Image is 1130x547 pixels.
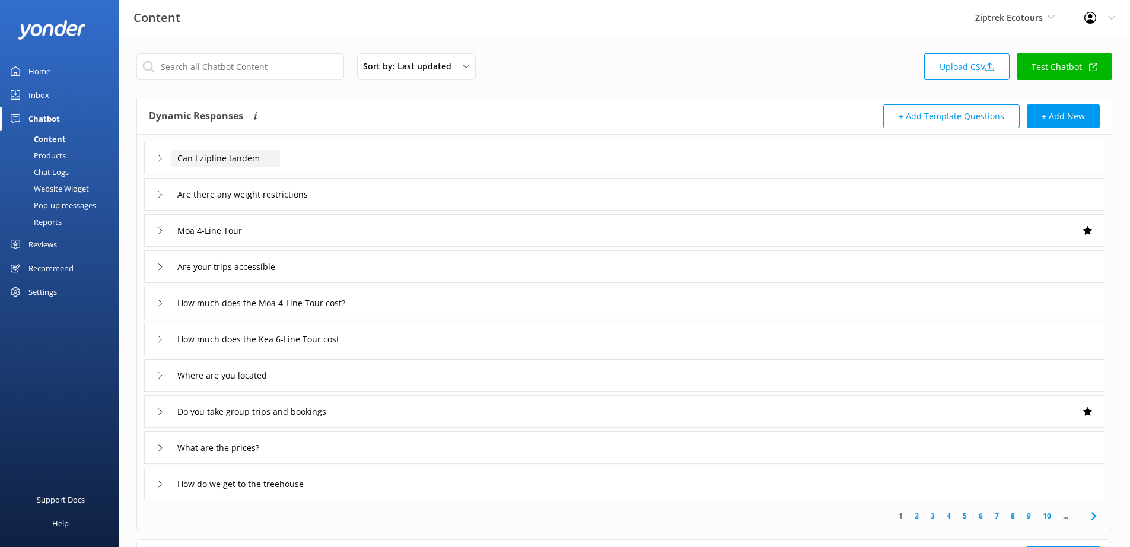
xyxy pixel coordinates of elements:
div: Website Widget [7,180,89,197]
div: Content [7,131,66,147]
div: Support Docs [37,488,85,511]
a: 1 [893,510,909,521]
a: Test Chatbot [1017,53,1112,80]
h3: Content [133,8,180,27]
a: 2 [909,510,925,521]
a: 10 [1037,510,1057,521]
input: Search all Chatbot Content [136,53,344,80]
span: Ziptrek Ecotours [975,12,1043,23]
div: Settings [28,280,57,304]
a: 6 [973,510,989,521]
h4: Dynamic Responses [149,104,243,128]
div: Reviews [28,233,57,256]
div: Chat Logs [7,164,69,180]
a: 3 [925,510,941,521]
div: Inbox [28,83,49,107]
a: Upload CSV [924,53,1010,80]
a: 8 [1005,510,1021,521]
a: 7 [989,510,1005,521]
div: Pop-up messages [7,197,96,214]
button: + Add New [1027,104,1100,128]
span: Sort by: Last updated [363,60,459,73]
div: Recommend [28,256,74,280]
img: yonder-white-logo.png [18,20,86,40]
a: 5 [957,510,973,521]
a: Reports [7,214,119,230]
div: Chatbot [28,107,60,131]
a: Content [7,131,119,147]
a: Chat Logs [7,164,119,180]
a: 9 [1021,510,1037,521]
button: + Add Template Questions [883,104,1020,128]
div: Home [28,59,50,83]
div: Help [52,511,69,535]
a: 4 [941,510,957,521]
div: Reports [7,214,62,230]
span: ... [1057,510,1074,521]
a: Website Widget [7,180,119,197]
a: Products [7,147,119,164]
div: Products [7,147,66,164]
a: Pop-up messages [7,197,119,214]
